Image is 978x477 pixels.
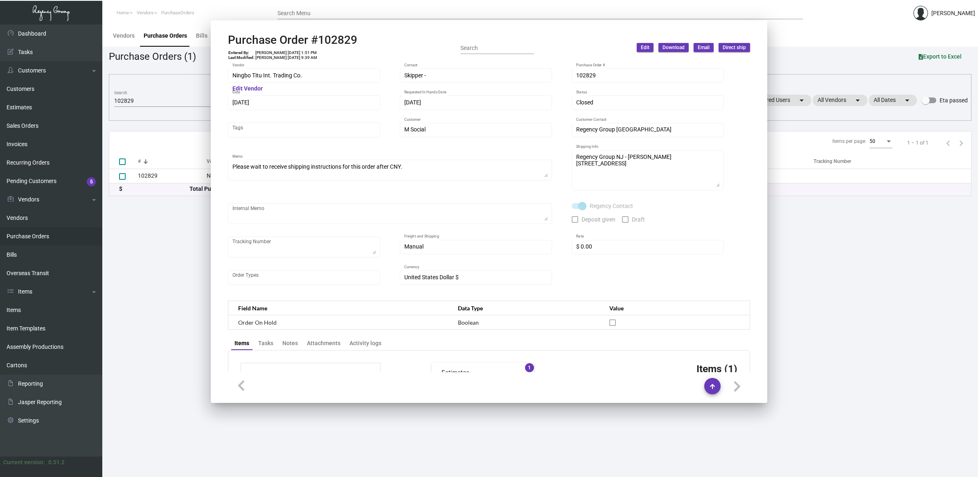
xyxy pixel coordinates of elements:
[228,50,255,55] td: Entered By:
[307,339,340,348] div: Attachments
[404,243,424,250] span: Manual
[641,44,649,51] span: Edit
[907,139,928,147] div: 1 – 1 of 1
[931,9,975,18] div: [PERSON_NAME]
[940,95,968,105] span: Eta passed
[144,32,187,40] div: Purchase Orders
[117,10,129,16] span: Home
[137,10,153,16] span: Vendors
[228,55,255,60] td: Last Modified:
[207,158,223,165] div: Vendor
[723,44,746,51] span: Direct ship
[3,458,45,467] div: Current version:
[458,319,479,326] span: Boolean
[282,339,298,348] div: Notes
[919,53,962,60] span: Export to Excel
[119,185,189,193] div: $
[632,215,645,224] span: Draft
[196,32,207,40] div: Bills
[432,363,534,382] mat-expansion-panel-header: Estimates
[797,95,807,105] mat-icon: arrow_drop_down
[601,301,750,315] th: Value
[663,44,685,51] span: Download
[113,32,135,40] div: Vendors
[869,95,917,106] mat-chip: All Dates
[258,339,273,348] div: Tasks
[576,99,593,106] span: Closed
[207,169,450,183] td: Ningbo Titu Int. Trading Co.
[442,368,514,378] mat-panel-title: Estimates
[450,301,601,315] th: Data Type
[658,43,689,52] button: Download
[853,95,863,105] mat-icon: arrow_drop_down
[138,169,207,183] td: 102829
[109,49,196,64] div: Purchase Orders (1)
[913,6,928,20] img: admin@bootstrapmaster.com
[902,95,912,105] mat-icon: arrow_drop_down
[955,136,968,149] button: Next page
[138,158,141,165] div: #
[813,95,868,106] mat-chip: All Vendors
[698,44,710,51] span: Email
[581,215,615,224] span: Deposit given
[48,458,65,467] div: 0.51.2
[255,55,318,60] td: [PERSON_NAME] [DATE] 9:39 AM
[694,43,714,52] button: Email
[189,185,575,193] div: Total Purchase Orders: $14,250.00
[719,43,750,52] button: Direct ship
[813,158,851,165] div: Tracking Number
[942,136,955,149] button: Previous page
[696,363,737,375] h3: Items (1)
[637,43,654,52] button: Edit
[161,10,194,16] span: PurchaseOrders
[232,86,263,92] mat-hint: Edit Vendor
[228,301,450,315] th: Field Name
[255,50,318,55] td: [PERSON_NAME] [DATE] 1:51 PM
[870,139,892,145] mat-select: Items per page:
[832,138,866,145] div: Items per page:
[870,138,875,144] span: 50
[234,339,249,348] div: Items
[249,371,320,382] td: Subtotal
[228,33,357,47] h2: Purchase Order #102829
[238,319,277,326] span: Order On Hold
[349,339,381,348] div: Activity logs
[743,95,811,106] mat-chip: All Entered Users
[320,371,372,382] td: $14,250.00
[590,201,633,211] span: Regency Contact
[575,185,961,193] div: Total Credits: $0.00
